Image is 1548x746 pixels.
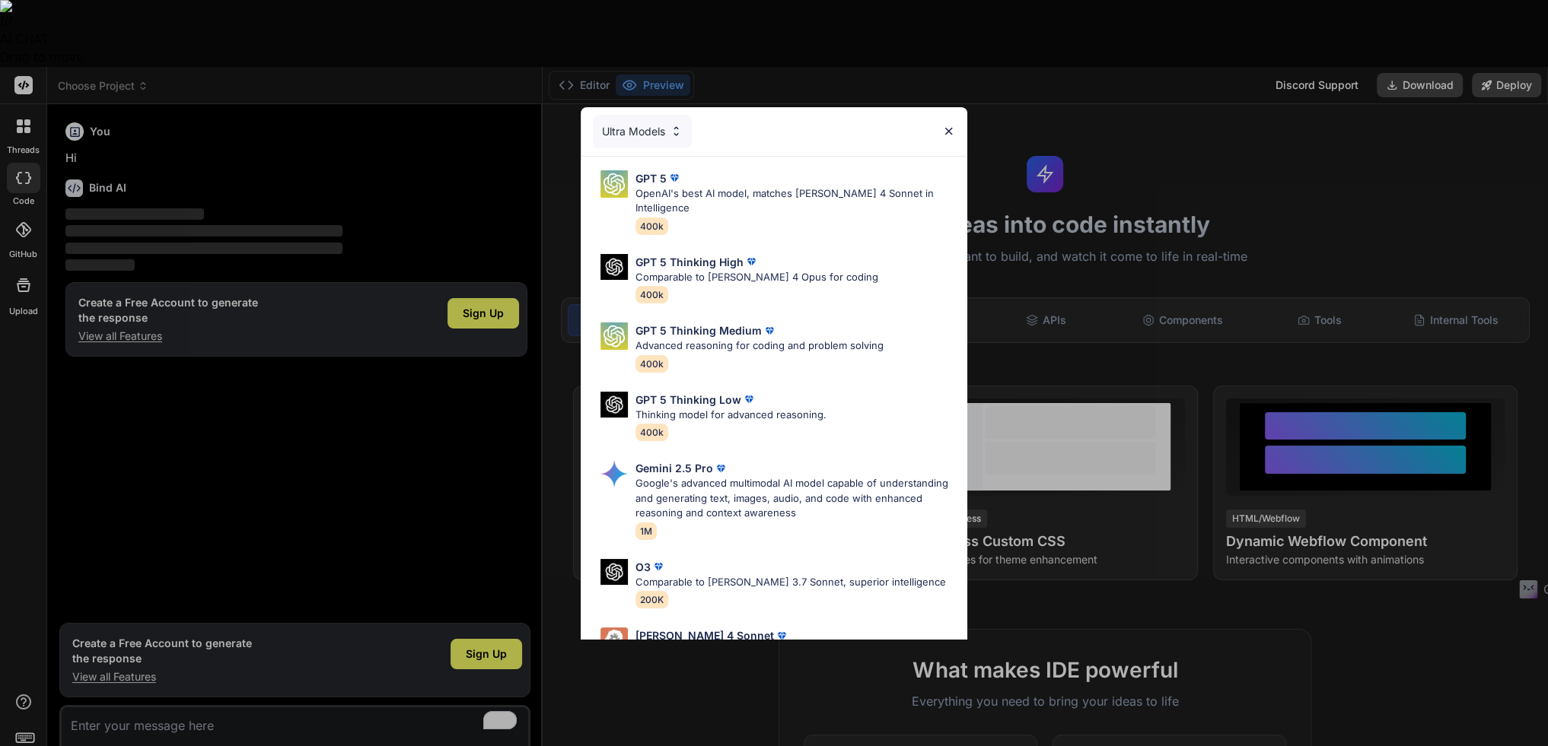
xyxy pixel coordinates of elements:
[600,460,628,487] img: Pick Models
[600,627,628,655] img: Pick Models
[635,591,668,608] span: 200K
[635,522,657,540] span: 1M
[635,627,774,643] p: [PERSON_NAME] 4 Sonnet
[635,460,713,476] p: Gemini 2.5 Pro
[741,392,756,407] img: premium
[635,217,668,235] span: 400k
[762,323,777,338] img: premium
[744,254,759,269] img: premium
[670,125,683,138] img: Pick Models
[635,254,744,270] p: GPT 5 Thinking High
[635,186,956,216] p: OpenAI's best AI model, matches [PERSON_NAME] 4 Sonnet in Intelligence
[667,170,682,186] img: premium
[635,322,762,338] p: GPT 5 Thinking Medium
[635,575,946,590] p: Comparable to [PERSON_NAME] 3.7 Sonnet, superior intelligence
[651,559,666,574] img: premium
[774,628,789,643] img: premium
[635,408,827,423] p: Thinking model for advanced reasoning.
[713,461,728,476] img: premium
[635,559,651,575] p: O3
[635,338,884,354] p: Advanced reasoning for coding and problem solving
[942,125,955,138] img: close
[600,254,628,281] img: Pick Models
[635,270,878,285] p: Comparable to [PERSON_NAME] 4 Opus for coding
[600,559,628,586] img: Pick Models
[635,355,668,373] span: 400k
[635,392,741,408] p: GPT 5 Thinking Low
[600,322,628,350] img: Pick Models
[600,392,628,418] img: Pick Models
[635,424,668,441] span: 400k
[635,170,667,186] p: GPT 5
[635,476,956,521] p: Google's advanced multimodal AI model capable of understanding and generating text, images, audio...
[600,170,628,198] img: Pick Models
[635,286,668,303] span: 400k
[593,115,692,148] div: Ultra Models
